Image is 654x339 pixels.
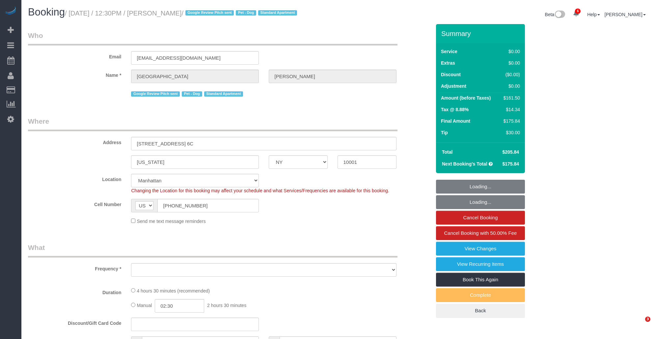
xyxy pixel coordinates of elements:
[4,7,17,16] img: Automaid Logo
[23,287,126,296] label: Duration
[131,51,259,65] input: Email
[436,226,525,240] a: Cancel Booking with 50.00% Fee
[501,129,520,136] div: $30.00
[632,317,647,332] iframe: Intercom live chat
[501,95,520,101] div: $161.50
[137,303,152,308] span: Manual
[501,118,520,124] div: $175.84
[131,91,180,97] span: Google Review Pitch sent
[436,257,525,271] a: View Recurring Items
[575,9,581,14] span: 6
[502,149,519,155] span: $205.84
[258,10,297,15] span: Standard Apartment
[204,91,243,97] span: Standard Apartment
[441,71,461,78] label: Discount
[501,71,520,78] div: ($0.00)
[65,10,299,17] small: / [DATE] / 12:30PM / [PERSON_NAME]
[441,30,522,37] h3: Summary
[436,273,525,287] a: Book This Again
[131,188,389,193] span: Changing the Location for this booking may affect your schedule and what Services/Frequencies are...
[131,155,259,169] input: City
[207,303,246,308] span: 2 hours 30 minutes
[436,304,525,318] a: Back
[442,161,487,167] strong: Next Booking's Total
[23,70,126,78] label: Name *
[28,6,65,18] span: Booking
[182,91,202,97] span: Pet - Dog
[436,242,525,256] a: View Changes
[23,263,126,272] label: Frequency *
[501,106,520,113] div: $14.34
[28,116,397,131] legend: Where
[441,129,448,136] label: Tip
[441,95,491,101] label: Amount (before Taxes)
[28,243,397,258] legend: What
[441,48,457,55] label: Service
[338,155,396,169] input: Zip Code
[501,83,520,89] div: $0.00
[157,199,259,212] input: Cell Number
[501,48,520,55] div: $0.00
[269,70,396,83] input: Last Name
[605,12,646,17] a: [PERSON_NAME]
[23,174,126,183] label: Location
[181,10,299,17] span: /
[645,317,650,322] span: 3
[23,318,126,326] label: Discount/Gift Card Code
[441,60,455,66] label: Extras
[185,10,234,15] span: Google Review Pitch sent
[587,12,600,17] a: Help
[436,211,525,225] a: Cancel Booking
[131,70,259,83] input: First Name
[444,230,517,236] span: Cancel Booking with 50.00% Fee
[554,11,565,19] img: New interface
[23,199,126,208] label: Cell Number
[23,51,126,60] label: Email
[570,7,583,21] a: 6
[441,83,466,89] label: Adjustment
[441,106,469,113] label: Tax @ 8.88%
[137,219,205,224] span: Send me text message reminders
[501,60,520,66] div: $0.00
[502,161,519,167] span: $175.84
[23,137,126,146] label: Address
[28,31,397,46] legend: Who
[442,149,452,155] strong: Total
[441,118,470,124] label: Final Amount
[236,10,256,15] span: Pet - Dog
[137,288,210,293] span: 4 hours 30 minutes (recommended)
[545,12,565,17] a: Beta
